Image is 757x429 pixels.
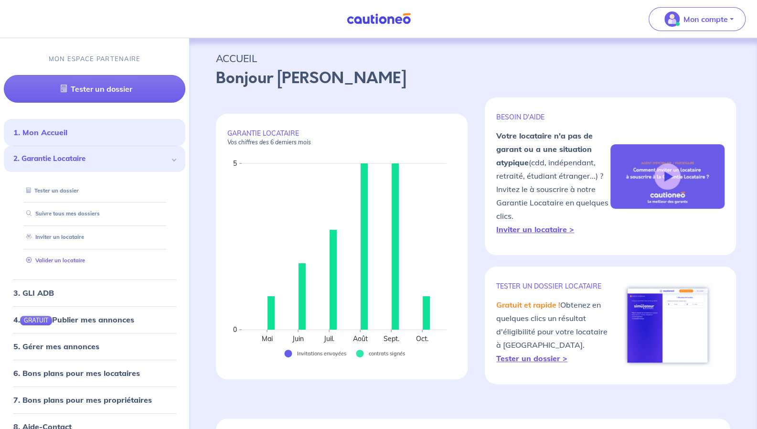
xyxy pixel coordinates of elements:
[384,334,399,343] text: Sept.
[15,253,174,268] div: Valider un locataire
[13,288,54,298] a: 3. GLI ADB
[216,67,730,90] p: Bonjour [PERSON_NAME]
[496,131,593,167] strong: Votre locataire n'a pas de garant ou a une situation atypique
[13,128,67,137] a: 1. Mon Accueil
[343,13,415,25] img: Cautioneo
[292,334,304,343] text: Juin
[664,11,680,27] img: illu_account_valid_menu.svg
[13,153,169,164] span: 2. Garantie Locataire
[49,54,141,64] p: MON ESPACE PARTENAIRE
[13,315,134,324] a: 4.GRATUITPublier mes annonces
[13,368,140,378] a: 6. Bons plans pour mes locataires
[4,390,185,409] div: 7. Bons plans pour mes propriétaires
[4,123,185,142] div: 1. Mon Accueil
[233,325,237,334] text: 0
[610,144,725,209] img: video-gli-new-none.jpg
[15,182,174,198] div: Tester un dossier
[262,334,273,343] text: Mai
[496,129,610,236] p: (cdd, indépendant, retraité, étudiant étranger...) ? Invitez le à souscrire à notre Garantie Loca...
[13,395,152,405] a: 7. Bons plans pour mes propriétaires
[496,225,574,234] a: Inviter un locataire >
[227,129,456,146] p: GARANTIE LOCATAIRE
[233,159,237,168] text: 5
[22,257,85,264] a: Valider un locataire
[216,50,730,67] p: ACCUEIL
[649,7,746,31] button: illu_account_valid_menu.svgMon compte
[4,146,185,172] div: 2. Garantie Locataire
[683,13,728,25] p: Mon compte
[622,283,713,367] img: simulateur.png
[15,229,174,245] div: Inviter un locataire
[4,364,185,383] div: 6. Bons plans pour mes locataires
[4,310,185,329] div: 4.GRATUITPublier mes annonces
[4,75,185,103] a: Tester un dossier
[227,139,311,146] em: Vos chiffres des 6 derniers mois
[22,187,79,193] a: Tester un dossier
[323,334,334,343] text: Juil.
[13,342,99,351] a: 5. Gérer mes annonces
[496,354,567,363] a: Tester un dossier >
[22,210,100,217] a: Suivre tous mes dossiers
[496,113,610,121] p: BESOIN D'AIDE
[496,300,560,310] em: Gratuit et rapide !
[353,334,368,343] text: Août
[15,206,174,222] div: Suivre tous mes dossiers
[4,337,185,356] div: 5. Gérer mes annonces
[22,234,84,240] a: Inviter un locataire
[4,283,185,302] div: 3. GLI ADB
[416,334,428,343] text: Oct.
[496,282,610,290] p: TESTER un dossier locataire
[496,298,610,365] p: Obtenez en quelques clics un résultat d'éligibilité pour votre locataire à [GEOGRAPHIC_DATA].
